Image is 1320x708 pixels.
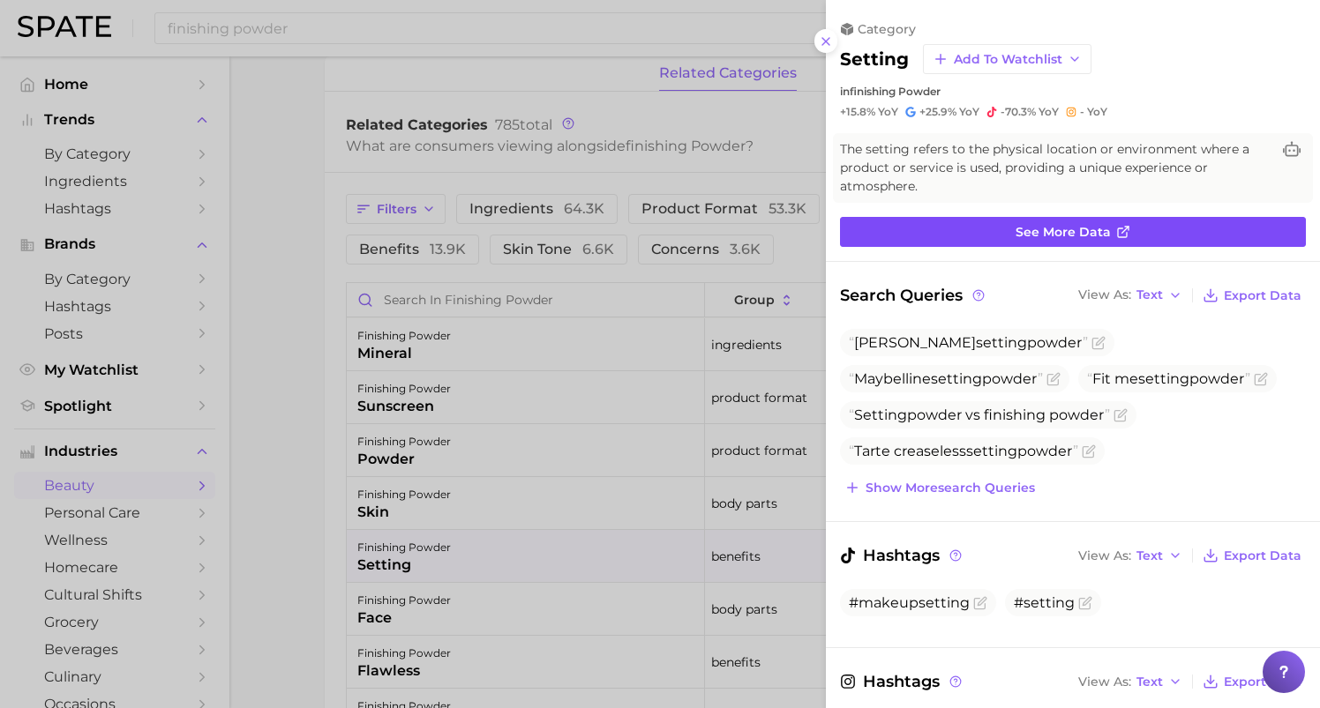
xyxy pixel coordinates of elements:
span: YoY [959,105,979,119]
span: setting [966,443,1017,459]
a: See more data [840,217,1306,247]
span: Text [1136,677,1163,687]
span: View As [1078,551,1131,561]
span: YoY [1087,105,1107,119]
button: Export Data [1198,543,1306,568]
span: Export Data [1224,288,1301,303]
span: Add to Watchlist [954,52,1062,67]
span: setting [931,370,982,387]
span: YoY [878,105,898,119]
button: Flag as miscategorized or irrelevant [1078,596,1092,610]
span: View As [1078,677,1131,687]
span: YoY [1039,105,1059,119]
span: Maybelline powder [849,370,1043,387]
button: Flag as miscategorized or irrelevant [1046,372,1061,386]
span: Show more search queries [866,481,1035,496]
span: - [1080,105,1084,118]
span: [PERSON_NAME] powder [849,334,1088,351]
button: Export Data [1198,669,1306,694]
button: Show moresearch queries [840,475,1039,500]
span: #setting [1014,594,1075,611]
span: #makeupsetting [849,594,970,611]
h2: setting [840,48,909,70]
span: Export Data [1224,674,1301,689]
button: View AsText [1074,544,1187,567]
button: View AsText [1074,670,1187,693]
span: category [858,21,916,37]
span: setting [976,334,1027,351]
span: Export Data [1224,548,1301,563]
button: Flag as miscategorized or irrelevant [1114,408,1128,422]
span: powder vs finishing powder [849,406,1110,423]
span: Text [1136,290,1163,300]
div: in [840,85,1306,98]
span: View As [1078,290,1131,300]
button: Flag as miscategorized or irrelevant [973,596,987,610]
span: Hashtags [840,543,964,568]
span: -70.3% [1001,105,1036,118]
button: Flag as miscategorized or irrelevant [1091,336,1106,350]
span: +15.8% [840,105,875,118]
span: Setting [854,406,907,423]
span: Tarte creaseless powder [849,443,1078,459]
button: Flag as miscategorized or irrelevant [1082,444,1096,458]
button: Add to Watchlist [923,44,1091,74]
span: +25.9% [919,105,956,118]
span: Text [1136,551,1163,561]
span: Search Queries [840,283,987,308]
button: View AsText [1074,284,1187,307]
button: Flag as miscategorized or irrelevant [1254,372,1268,386]
span: setting [1138,370,1189,387]
span: finishing powder [850,85,941,98]
span: Hashtags [840,669,964,694]
span: The setting refers to the physical location or environment where a product or service is used, pr... [840,140,1271,196]
span: See more data [1016,225,1111,240]
span: Fit me powder [1087,370,1250,387]
button: Export Data [1198,283,1306,308]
